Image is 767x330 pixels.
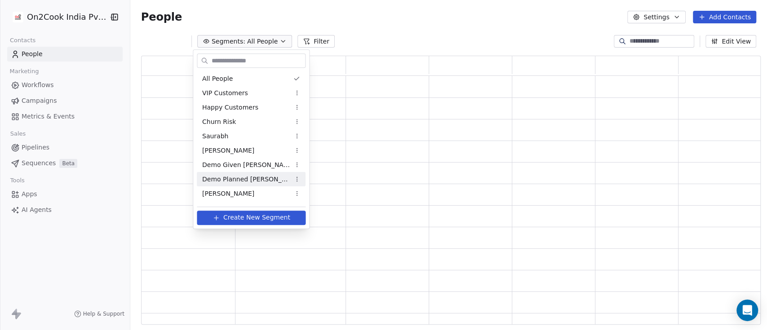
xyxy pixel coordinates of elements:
span: Demo Planned [PERSON_NAME] [202,175,290,184]
span: Happy Customers [202,103,258,112]
span: All People [202,74,233,84]
span: Churn Risk [202,117,236,127]
span: VIP Customers [202,88,248,98]
span: [PERSON_NAME] [202,146,254,155]
span: Create New Segment [223,213,290,222]
span: [PERSON_NAME] [202,189,254,198]
button: Create New Segment [197,211,306,225]
span: Saurabh [202,132,228,141]
span: Demo Given [PERSON_NAME] [202,160,290,170]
